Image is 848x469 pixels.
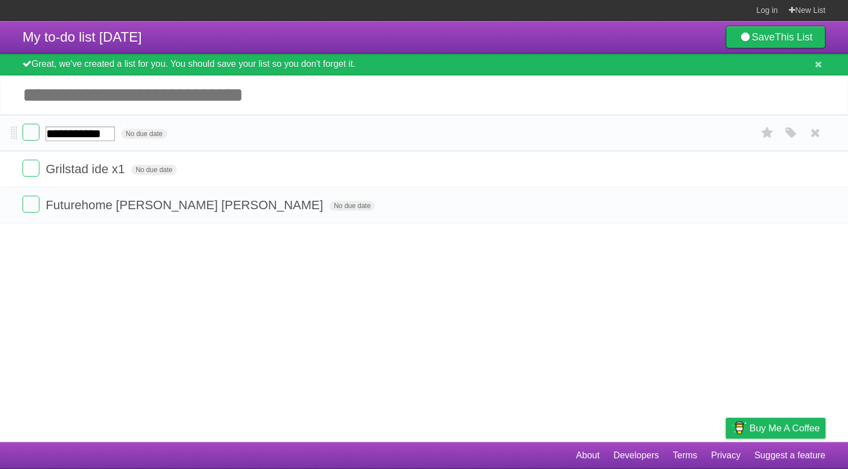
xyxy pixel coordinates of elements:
[46,162,128,176] span: Grilstad ide x1
[731,418,747,438] img: Buy me a coffee
[121,129,167,139] span: No due date
[23,196,39,213] label: Done
[726,418,825,439] a: Buy me a coffee
[757,124,778,142] label: Star task
[23,124,39,141] label: Done
[613,445,659,466] a: Developers
[711,445,740,466] a: Privacy
[749,418,820,438] span: Buy me a coffee
[329,201,375,211] span: No due date
[46,198,326,212] span: Futurehome [PERSON_NAME] [PERSON_NAME]
[23,160,39,177] label: Done
[576,445,600,466] a: About
[131,165,177,175] span: No due date
[23,29,142,44] span: My to-do list [DATE]
[775,31,813,43] b: This List
[673,445,698,466] a: Terms
[755,445,825,466] a: Suggest a feature
[726,26,825,48] a: SaveThis List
